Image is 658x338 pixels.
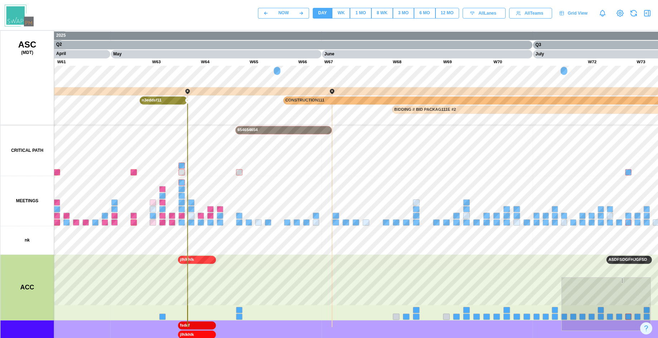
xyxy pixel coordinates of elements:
[355,10,366,16] div: 1 MO
[441,10,454,16] div: 12 MO
[615,8,625,18] a: View Project
[393,8,414,19] button: 3 MO
[377,10,388,16] div: 8 WK
[337,10,345,16] div: WK
[318,10,327,16] div: DAY
[642,8,652,18] button: Open Drawer
[5,5,34,26] img: Swap PM Logo
[371,8,393,19] button: 8 WK
[463,8,506,19] button: AllLanes
[556,8,593,19] a: Grid View
[419,10,430,16] div: 6 MO
[278,10,289,16] div: NOW
[435,8,459,19] button: 12 MO
[398,10,409,16] div: 3 MO
[414,8,435,19] button: 6 MO
[273,8,294,19] button: NOW
[629,8,639,18] button: Refresh Grid
[332,8,350,19] button: WK
[313,8,332,19] button: DAY
[596,7,609,19] a: Notifications
[568,8,588,18] span: Grid View
[525,8,543,18] span: All Teams
[350,8,371,19] button: 1 MO
[509,8,552,19] button: AllTeams
[478,8,496,18] span: All Lanes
